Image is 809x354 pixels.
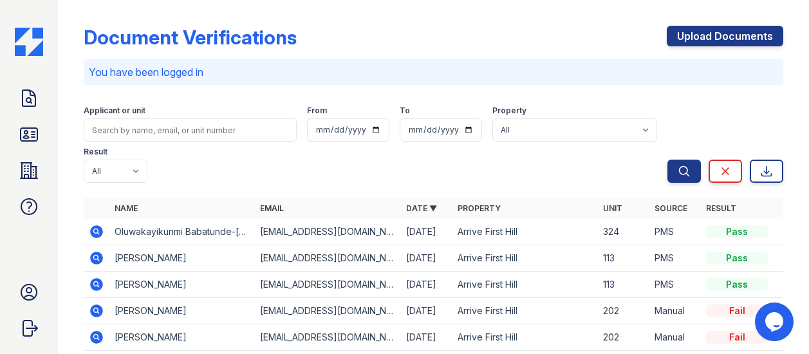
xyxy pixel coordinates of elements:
div: Pass [706,252,768,265]
td: Arrive First Hill [452,324,598,351]
a: Property [458,203,501,213]
td: 113 [598,245,649,272]
td: [EMAIL_ADDRESS][DOMAIN_NAME] [255,245,400,272]
a: Result [706,203,736,213]
td: [DATE] [401,324,452,351]
td: [EMAIL_ADDRESS][DOMAIN_NAME] [255,272,400,298]
a: Name [115,203,138,213]
label: To [400,106,410,116]
td: [PERSON_NAME] [109,272,255,298]
td: PMS [649,219,701,245]
td: [DATE] [401,298,452,324]
div: Pass [706,278,768,291]
td: PMS [649,245,701,272]
a: Date ▼ [406,203,437,213]
label: Result [84,147,107,157]
div: Pass [706,225,768,238]
div: Fail [706,331,768,344]
td: 324 [598,219,649,245]
td: [EMAIL_ADDRESS][DOMAIN_NAME] [255,324,400,351]
td: [DATE] [401,272,452,298]
div: Document Verifications [84,26,297,49]
input: Search by name, email, or unit number [84,118,297,142]
iframe: chat widget [755,303,796,341]
td: [DATE] [401,245,452,272]
td: Arrive First Hill [452,298,598,324]
td: Arrive First Hill [452,272,598,298]
img: CE_Icon_Blue-c292c112584629df590d857e76928e9f676e5b41ef8f769ba2f05ee15b207248.png [15,28,43,56]
a: Source [655,203,687,213]
td: PMS [649,272,701,298]
td: 202 [598,324,649,351]
label: Property [492,106,526,116]
td: [PERSON_NAME] [109,324,255,351]
td: Arrive First Hill [452,219,598,245]
td: [PERSON_NAME] [109,245,255,272]
a: Email [260,203,284,213]
td: Arrive First Hill [452,245,598,272]
td: [PERSON_NAME] [109,298,255,324]
td: Oluwakayikunmi Babatunde-[GEOGRAPHIC_DATA] [109,219,255,245]
label: Applicant or unit [84,106,145,116]
label: From [307,106,327,116]
div: Fail [706,304,768,317]
td: [EMAIL_ADDRESS][DOMAIN_NAME] [255,298,400,324]
td: [EMAIL_ADDRESS][DOMAIN_NAME] [255,219,400,245]
td: Manual [649,298,701,324]
a: Unit [603,203,622,213]
td: Manual [649,324,701,351]
td: [DATE] [401,219,452,245]
p: You have been logged in [89,64,778,80]
td: 113 [598,272,649,298]
a: Upload Documents [667,26,783,46]
td: 202 [598,298,649,324]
